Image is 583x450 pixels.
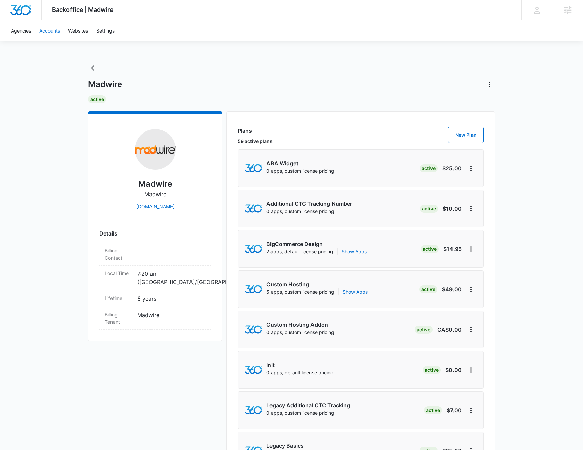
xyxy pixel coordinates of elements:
[420,205,438,213] div: ACTIVE
[442,164,462,172] p: $25.00
[466,203,477,214] button: more
[105,270,132,277] dt: Local Time
[92,20,119,41] a: Settings
[266,329,334,336] p: 0 apps, custom license pricing
[266,280,309,288] p: Custom Hosting
[137,294,206,303] dd: 6 years
[136,203,175,210] a: [DOMAIN_NAME]
[466,405,477,416] button: more
[437,326,462,334] p: CA$0.00
[144,190,166,198] p: Madwire
[35,20,64,41] a: Accounts
[466,284,477,295] button: more
[266,200,352,208] p: Additional CTC Tracking Number
[238,138,273,145] p: 59 active plans
[99,229,117,238] span: Details
[343,288,368,295] button: Show Apps
[424,406,442,414] div: ACTIVE
[88,79,122,89] h1: Madwire
[421,245,439,253] div: ACTIVE
[420,164,438,172] div: ACTIVE
[266,288,334,295] p: 5 apps, custom license pricing
[484,79,495,90] button: Actions
[105,294,132,302] dt: Lifetime
[443,205,462,213] p: $10.00
[266,248,333,255] p: 2 apps, default license pricing
[415,326,433,334] div: ACTIVE
[447,406,462,414] p: $7.00
[466,163,477,174] button: more
[466,324,477,335] button: more
[266,442,304,450] p: Legacy Basics
[266,159,298,167] p: ABA Widget
[266,401,350,409] p: Legacy Additional CTC Tracking
[52,6,114,13] span: Backoffice | Madwire
[443,245,462,253] p: $14.95
[99,266,211,290] div: Local Time7:20 am ([GEOGRAPHIC_DATA]/[GEOGRAPHIC_DATA])
[266,409,334,416] p: 0 apps, custom license pricing
[99,243,211,266] div: Billing Contact
[466,244,477,254] button: more
[137,270,206,286] dd: 7:20 am ([GEOGRAPHIC_DATA]/[GEOGRAPHIC_DATA])
[266,321,328,329] p: Custom Hosting Addon
[266,167,334,175] p: 0 apps, custom license pricing
[266,208,334,215] p: 0 apps, custom license pricing
[7,20,35,41] a: Agencies
[138,178,172,190] h2: Madwire
[266,361,275,369] p: Init
[445,366,462,374] p: $0.00
[137,311,206,325] dd: Madwire
[342,248,367,255] button: Show Apps
[266,369,334,376] p: 0 apps, default license pricing
[442,285,462,293] p: $49.00
[266,240,323,248] p: BigCommerce Design
[135,145,176,154] img: Madwire
[466,365,477,375] button: more
[99,307,211,330] div: Billing TenantMadwire
[99,290,211,307] div: Lifetime6 years
[88,63,99,74] button: Back
[105,247,132,261] dt: Billing Contact
[448,127,484,143] a: New Plan
[423,366,441,374] div: ACTIVE
[88,95,106,103] div: ACTIVE
[238,127,273,135] h6: Plans
[419,285,437,293] div: ACTIVE
[105,311,132,325] dt: Billing Tenant
[64,20,92,41] a: Websites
